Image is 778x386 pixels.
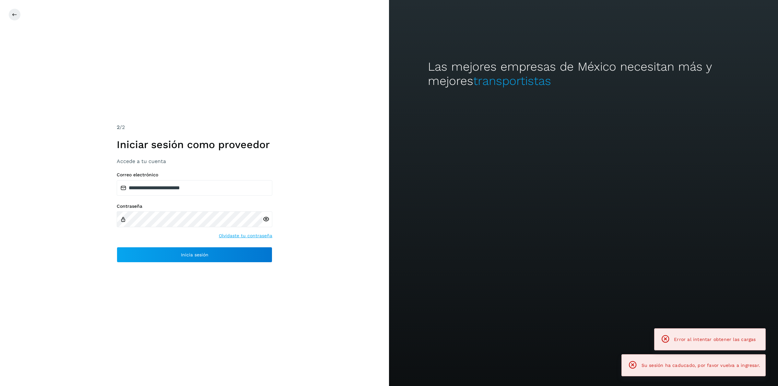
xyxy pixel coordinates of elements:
span: 2 [117,124,120,130]
button: Inicia sesión [117,247,272,263]
span: Su sesión ha caducado, por favor vuelva a ingresar. [642,363,760,368]
span: Error al intentar obtener las cargas [674,337,756,342]
span: transportistas [473,74,551,88]
a: Olvidaste tu contraseña [219,232,272,239]
label: Contraseña [117,204,272,209]
h2: Las mejores empresas de México necesitan más y mejores [428,60,739,88]
span: Inicia sesión [181,252,208,257]
h1: Iniciar sesión como proveedor [117,138,272,151]
div: /2 [117,123,272,131]
label: Correo electrónico [117,172,272,178]
h3: Accede a tu cuenta [117,158,272,164]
